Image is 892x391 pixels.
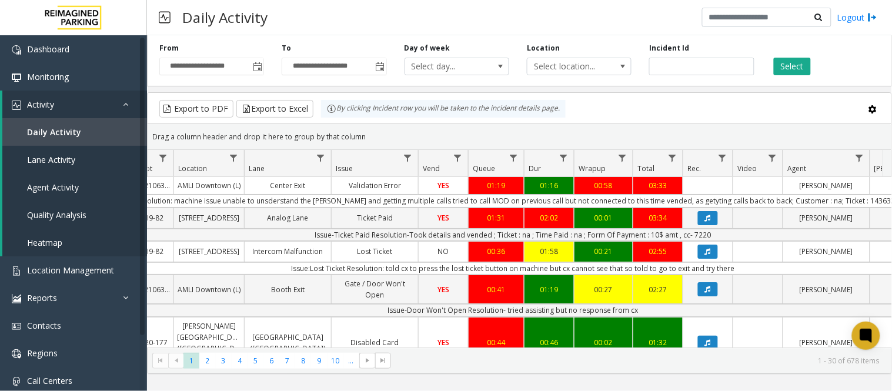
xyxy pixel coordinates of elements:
span: Heatmap [27,237,62,248]
span: Agent Activity [27,182,79,193]
span: Go to the next page [363,356,372,365]
a: Activity [2,91,147,118]
a: 01:19 [469,177,524,194]
a: I9-82 [138,243,173,260]
img: 'icon' [12,322,21,331]
span: NO [438,246,449,256]
span: Select day... [405,58,488,75]
div: 00:46 [527,337,571,348]
label: Location [527,43,560,54]
span: Page 10 [328,353,343,369]
a: 00:21 [574,243,633,260]
div: 03:34 [636,212,680,223]
a: Wrapup Filter Menu [614,150,630,166]
span: Go to the next page [359,353,375,369]
a: Lot Filter Menu [155,150,171,166]
span: Contacts [27,320,61,331]
span: Queue [473,163,495,173]
span: Agent [787,163,807,173]
label: From [159,43,179,54]
img: 'icon' [12,73,21,82]
a: [STREET_ADDRESS] [174,243,244,260]
div: 01:16 [527,180,571,191]
a: Lane Filter Menu [313,150,329,166]
div: 02:27 [636,284,680,295]
span: Page 11 [343,353,359,369]
a: 00:41 [469,281,524,298]
span: YES [437,285,449,295]
button: Export to Excel [236,100,313,118]
span: Page 3 [216,353,232,369]
label: Incident Id [649,43,689,54]
a: Logout [837,11,877,24]
span: Page 1 [183,353,199,369]
a: 01:16 [524,177,574,194]
span: Page 9 [311,353,327,369]
a: [PERSON_NAME] [783,177,870,194]
span: Select location... [527,58,610,75]
a: Quality Analysis [2,201,147,229]
span: Rec. [687,163,701,173]
label: To [282,43,291,54]
div: 00:41 [472,284,521,295]
span: Issue [336,163,353,173]
div: 00:21 [577,246,630,257]
a: YES [419,209,468,226]
span: Page 8 [295,353,311,369]
div: 00:58 [577,180,630,191]
span: Go to the last page [379,356,388,365]
span: Page 2 [199,353,215,369]
a: Rec. Filter Menu [714,150,730,166]
img: infoIcon.svg [327,104,336,113]
span: Toggle popup [373,58,386,75]
div: Drag a column header and drop it here to group by that column [148,126,891,147]
a: Heatmap [2,229,147,256]
img: logout [868,11,877,24]
img: 'icon' [12,294,21,303]
span: Call Centers [27,375,72,386]
span: YES [437,181,449,191]
label: Day of week [405,43,450,54]
a: Queue Filter Menu [506,150,522,166]
a: Analog Lane [245,209,331,226]
span: Regions [27,347,58,359]
a: 03:33 [633,177,683,194]
span: Monitoring [27,71,69,82]
a: Center Exit [245,177,331,194]
a: 00:46 [524,334,574,351]
span: YES [437,337,449,347]
span: Lane Activity [27,154,75,165]
div: By clicking Incident row you will be taken to the incident details page. [321,100,566,118]
a: Booth Exit [245,281,331,298]
a: Issue Filter Menu [400,150,416,166]
a: 02:27 [633,281,683,298]
div: 02:02 [527,212,571,223]
a: 02:02 [524,209,574,226]
div: 01:58 [527,246,571,257]
a: L21063900 [138,281,173,298]
a: 00:27 [574,281,633,298]
span: Reports [27,292,57,303]
img: 'icon' [12,101,21,110]
span: Dur [529,163,541,173]
a: Dur Filter Menu [556,150,572,166]
a: 01:58 [524,243,574,260]
button: Export to PDF [159,100,233,118]
a: Location Filter Menu [226,150,242,166]
div: 01:19 [472,180,521,191]
a: I9-82 [138,209,173,226]
a: Lane Activity [2,146,147,173]
a: 00:01 [574,209,633,226]
a: AMLI Downtown (L) [174,177,244,194]
div: 01:19 [527,284,571,295]
span: Wrapup [579,163,606,173]
a: Disabled Card [332,334,418,351]
div: 00:36 [472,246,521,257]
span: Page 6 [263,353,279,369]
div: 00:44 [472,337,521,348]
span: YES [437,213,449,223]
a: Validation Error [332,177,418,194]
div: 00:01 [577,212,630,223]
a: 00:36 [469,243,524,260]
a: AMLI Downtown (L) [174,281,244,298]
